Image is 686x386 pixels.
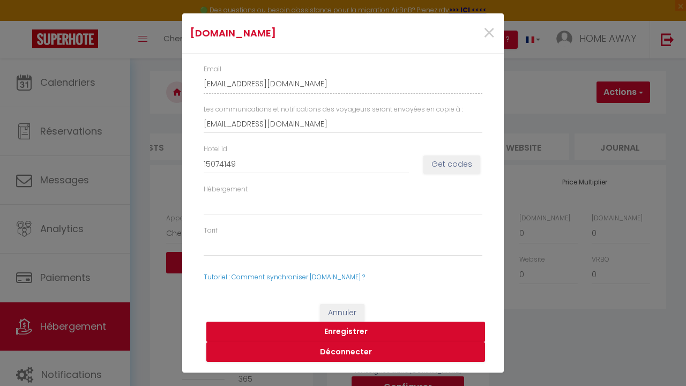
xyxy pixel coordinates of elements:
a: Tutoriel : Comment synchroniser [DOMAIN_NAME] ? [204,272,365,281]
label: Hébergement [204,184,248,195]
h4: [DOMAIN_NAME] [190,26,389,41]
label: Tarif [204,226,218,236]
label: Hotel id [204,144,227,154]
button: Déconnecter [206,342,485,362]
label: Email [204,64,221,75]
button: Close [482,22,496,45]
button: Annuler [320,304,364,322]
label: Les communications et notifications des voyageurs seront envoyées en copie à : [204,105,463,115]
button: Enregistrer [206,322,485,342]
span: × [482,17,496,49]
button: Get codes [423,155,480,174]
